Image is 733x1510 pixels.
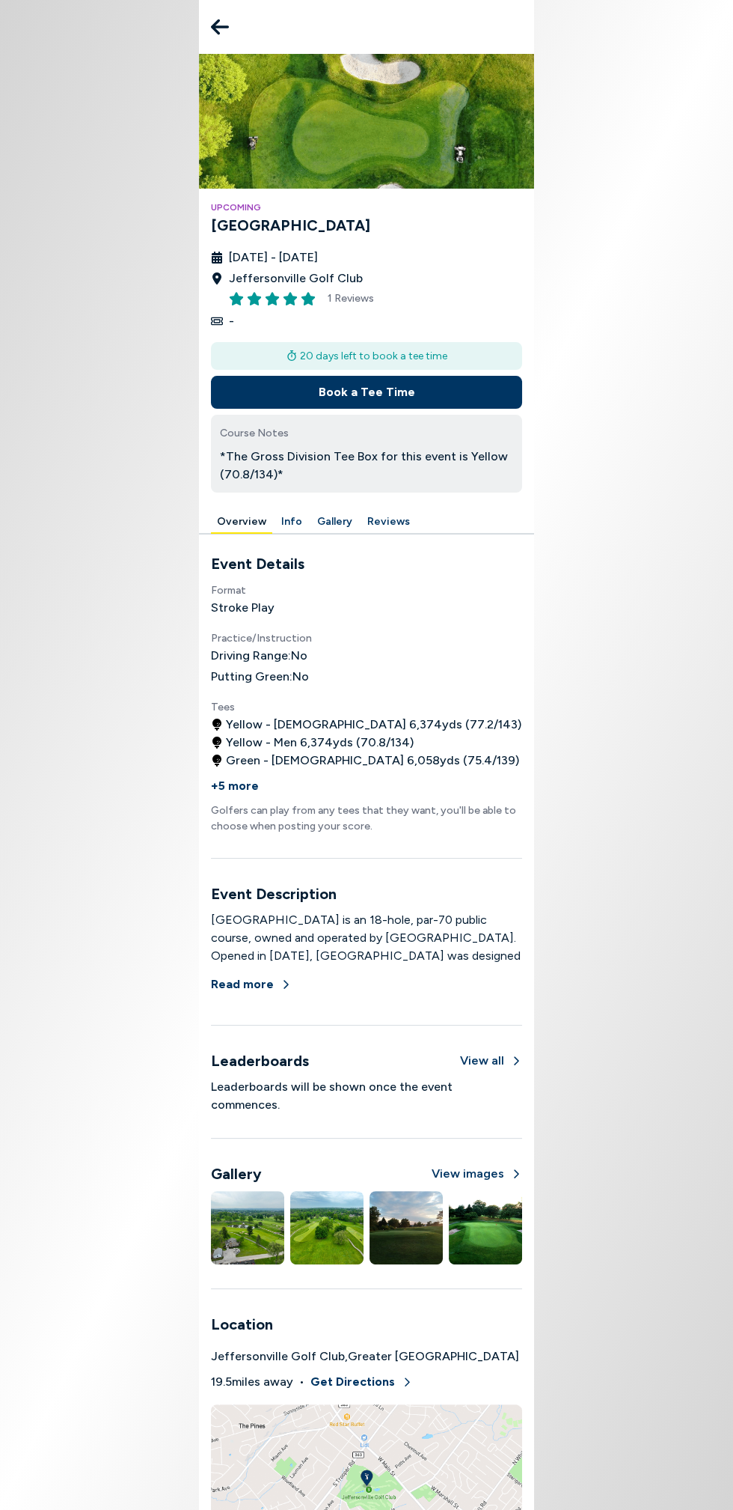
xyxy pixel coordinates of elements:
[226,716,521,734] span: Yellow - [DEMOGRAPHIC_DATA] 6,374 yds ( 77.2 / 143 )
[211,552,522,575] h3: Event Details
[211,1373,293,1391] span: 19.5 miles away
[361,511,416,534] button: Reviews
[211,599,522,617] h4: Stroke Play
[229,249,318,267] span: [DATE] - [DATE]
[220,427,289,439] span: Course Notes
[226,752,519,770] span: Green - [DEMOGRAPHIC_DATA] 6,058 yds ( 75.4 / 139 )
[211,584,246,597] span: Format
[199,54,534,189] img: Jeffersonville
[229,312,234,330] span: -
[226,734,414,752] span: Yellow - Men 6,374 yds ( 70.8 / 134 )
[247,291,262,306] button: Rate this item 2 stars
[460,1052,522,1070] button: View all
[311,511,358,534] button: Gallery
[432,1165,522,1183] button: View images
[275,511,308,534] button: Info
[301,291,316,306] button: Rate this item 5 stars
[211,1050,309,1072] h3: Leaderboards
[211,511,272,534] button: Overview
[229,291,244,306] button: Rate this item 1 stars
[310,1366,413,1398] button: Get Directions
[211,342,522,370] div: 20 days left to book a tee time
[211,1163,262,1185] h3: Gallery
[283,291,298,306] button: Rate this item 4 stars
[199,511,534,534] div: Manage your account
[211,803,522,834] p: Golfers can play from any tees that they want, you'll be able to choose when posting your score.
[211,883,522,905] h3: Event Description
[211,1313,522,1336] h3: Location
[220,448,513,484] p: *The Gross Division Tee Box for this event is Yellow (70.8/134)*
[328,290,374,306] span: 1 Reviews
[299,1373,304,1391] span: •
[211,647,522,665] h4: Driving Range: No
[211,770,259,803] button: +5 more
[211,1348,519,1366] span: Jeffersonville Golf Club , Greater [GEOGRAPHIC_DATA]
[265,291,280,306] button: Rate this item 3 stars
[229,270,363,287] span: Jeffersonville Golf Club
[211,701,235,713] span: Tees
[211,1078,522,1114] p: Leaderboards will be shown once the event commences.
[211,911,522,1181] div: [GEOGRAPHIC_DATA] is an 18-hole, par-70 public course, owned and operated by [GEOGRAPHIC_DATA]. O...
[211,214,522,237] h3: [GEOGRAPHIC_DATA]
[211,968,292,1001] button: Read more
[211,668,522,686] h4: Putting Green: No
[211,201,522,214] h4: Upcoming
[211,632,312,645] span: Practice/Instruction
[211,376,522,409] button: Book a Tee Time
